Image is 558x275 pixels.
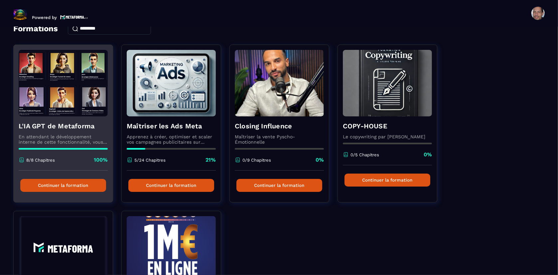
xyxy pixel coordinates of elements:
[13,45,121,211] a: formation-backgroundL'IA GPT de MetaformaEn attendant le développement interne de cette fonctionn...
[127,50,216,116] img: formation-background
[343,134,432,139] p: Le copywriting par [PERSON_NAME]
[343,50,432,116] img: formation-background
[127,134,216,145] p: Apprenez à créer, optimiser et scaler vos campagnes publicitaires sur Facebook et Instagram.
[316,156,324,164] p: 0%
[60,14,88,20] img: logo
[235,50,324,116] img: formation-background
[20,179,106,192] button: Continuer la formation
[19,50,108,116] img: formation-background
[345,174,430,187] button: Continuer la formation
[338,45,446,211] a: formation-backgroundCOPY-HOUSELe copywriting par [PERSON_NAME]0/5 Chapitres0%Continuer la formation
[350,152,379,157] p: 0/5 Chapitres
[235,134,324,145] p: Maîtriser la vente Pyscho-Émotionnelle
[134,158,166,163] p: 5/24 Chapitres
[343,121,432,131] h4: COPY-HOUSE
[26,158,55,163] p: 8/8 Chapitres
[127,121,216,131] h4: Maîtriser les Ads Meta
[128,179,214,192] button: Continuer la formation
[19,121,108,131] h4: L'IA GPT de Metaforma
[19,134,108,145] p: En attendant le développement interne de cette fonctionnalité, vous pouvez déjà l’utiliser avec C...
[229,45,338,211] a: formation-backgroundClosing InfluenceMaîtriser la vente Pyscho-Émotionnelle0/9 Chapitres0%Continu...
[13,9,27,20] img: logo-branding
[206,156,216,164] p: 21%
[424,151,432,158] p: 0%
[242,158,271,163] p: 0/9 Chapitres
[121,45,229,211] a: formation-backgroundMaîtriser les Ads MetaApprenez à créer, optimiser et scaler vos campagnes pub...
[94,156,108,164] p: 100%
[13,24,58,33] h4: Formations
[236,179,322,192] button: Continuer la formation
[32,15,57,20] p: Powered by
[235,121,324,131] h4: Closing Influence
